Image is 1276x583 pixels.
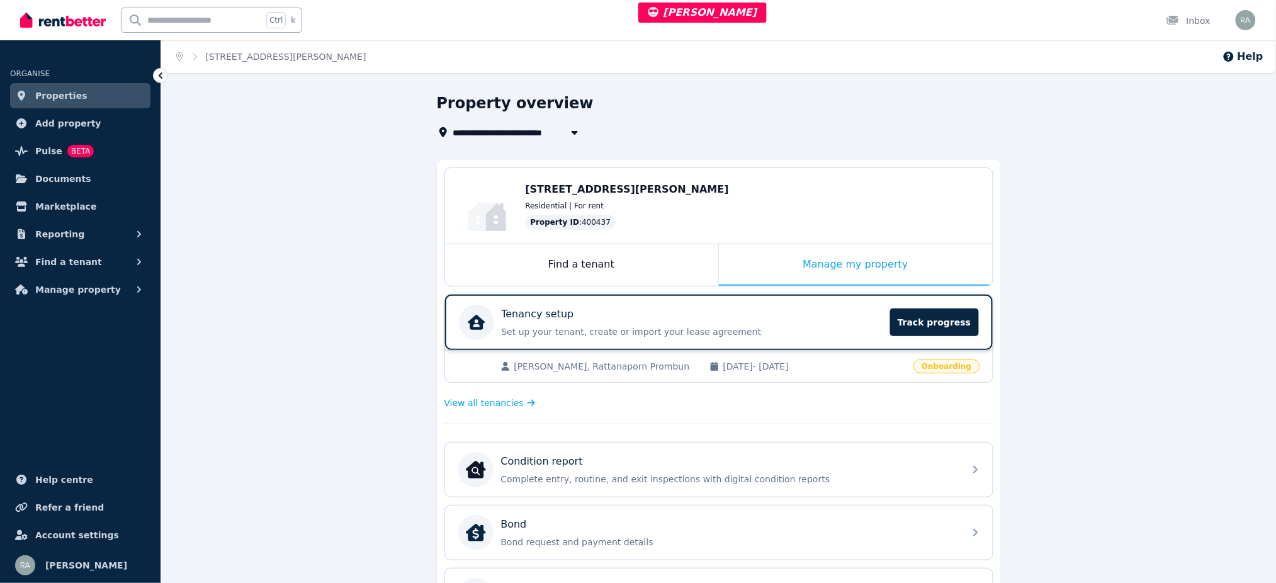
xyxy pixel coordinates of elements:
[913,359,980,373] span: Onboarding
[466,523,486,543] img: Bond
[10,111,150,136] a: Add property
[35,171,91,186] span: Documents
[1166,14,1211,27] div: Inbox
[20,11,106,30] img: RentBetter
[291,15,295,25] span: k
[1236,10,1256,30] img: Rochelle Alvarez
[501,454,583,469] p: Condition report
[35,254,102,269] span: Find a tenant
[890,308,978,336] span: Track progress
[35,144,62,159] span: Pulse
[445,295,993,350] a: Tenancy setupSet up your tenant, create or import your lease agreementTrack progress
[526,201,604,211] span: Residential | For rent
[648,6,757,18] span: [PERSON_NAME]
[10,523,150,548] a: Account settings
[10,83,150,108] a: Properties
[526,215,616,230] div: : 400437
[445,244,718,286] div: Find a tenant
[10,194,150,219] a: Marketplace
[161,40,381,73] nav: Breadcrumb
[10,222,150,247] button: Reporting
[502,307,574,322] p: Tenancy setup
[526,183,729,195] span: [STREET_ADDRESS][PERSON_NAME]
[466,460,486,480] img: Condition report
[206,52,366,62] a: [STREET_ADDRESS][PERSON_NAME]
[444,397,524,409] span: View all tenancies
[35,227,84,242] span: Reporting
[502,325,883,338] p: Set up your tenant, create or import your lease agreement
[10,249,150,275] button: Find a tenant
[445,506,993,560] a: BondBondBond request and payment details
[35,88,88,103] span: Properties
[445,443,993,497] a: Condition reportCondition reportComplete entry, routine, and exit inspections with digital condit...
[35,282,121,297] span: Manage property
[35,528,119,543] span: Account settings
[35,500,104,515] span: Refer a friend
[35,116,101,131] span: Add property
[10,467,150,492] a: Help centre
[45,558,127,573] span: [PERSON_NAME]
[10,277,150,302] button: Manage property
[501,536,957,548] p: Bond request and payment details
[437,93,594,113] h1: Property overview
[501,517,527,532] p: Bond
[15,555,35,575] img: Rochelle Alvarez
[266,12,286,28] span: Ctrl
[531,217,580,227] span: Property ID
[723,360,906,373] span: [DATE] - [DATE]
[514,360,697,373] span: [PERSON_NAME], Rattanaporn Prombun
[35,199,96,214] span: Marketplace
[35,472,93,487] span: Help centre
[501,473,957,485] p: Complete entry, routine, and exit inspections with digital condition reports
[67,145,94,157] span: BETA
[719,244,993,286] div: Manage my property
[10,166,150,191] a: Documents
[10,139,150,164] a: PulseBETA
[10,495,150,520] a: Refer a friend
[1222,49,1263,64] button: Help
[10,69,50,78] span: ORGANISE
[444,397,536,409] a: View all tenancies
